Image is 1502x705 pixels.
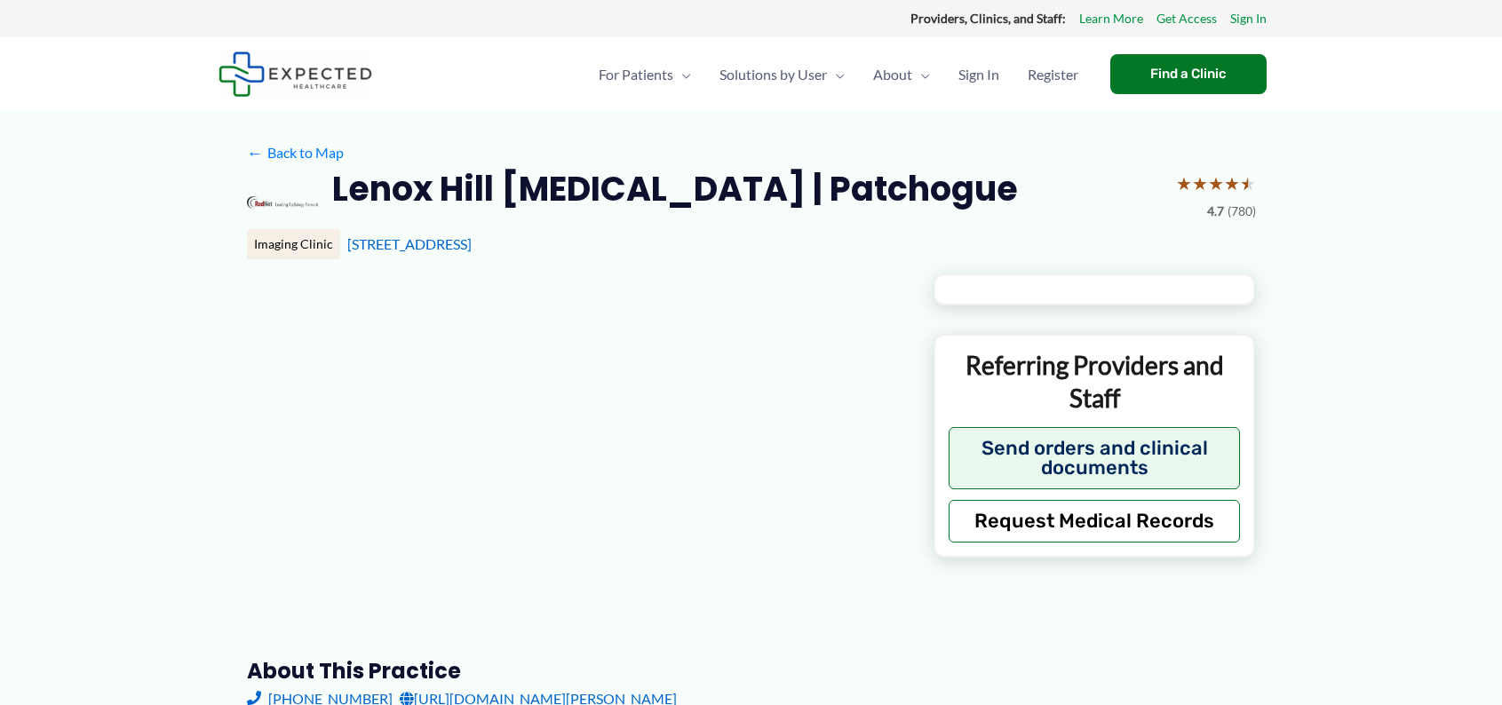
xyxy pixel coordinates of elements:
span: 4.7 [1207,200,1224,223]
span: ★ [1176,167,1192,200]
span: (780) [1228,200,1256,223]
a: Register [1013,44,1093,106]
a: Learn More [1079,7,1143,30]
p: Referring Providers and Staff [949,349,1241,414]
span: Menu Toggle [912,44,930,106]
a: Solutions by UserMenu Toggle [705,44,859,106]
h3: About this practice [247,657,905,685]
a: Get Access [1156,7,1217,30]
span: ← [247,144,264,161]
a: AboutMenu Toggle [859,44,944,106]
a: Find a Clinic [1110,54,1267,94]
a: Sign In [1230,7,1267,30]
span: Menu Toggle [827,44,845,106]
nav: Primary Site Navigation [584,44,1093,106]
img: Expected Healthcare Logo - side, dark font, small [219,51,372,97]
span: Register [1028,44,1078,106]
span: ★ [1208,167,1224,200]
span: ★ [1192,167,1208,200]
h2: Lenox Hill [MEDICAL_DATA] | Patchogue [332,167,1018,210]
a: [STREET_ADDRESS] [347,235,472,252]
a: ←Back to Map [247,139,344,166]
button: Send orders and clinical documents [949,427,1241,489]
span: ★ [1224,167,1240,200]
span: Sign In [958,44,999,106]
span: For Patients [599,44,673,106]
span: Solutions by User [719,44,827,106]
button: Request Medical Records [949,500,1241,543]
span: Menu Toggle [673,44,691,106]
a: Sign In [944,44,1013,106]
a: For PatientsMenu Toggle [584,44,705,106]
div: Imaging Clinic [247,229,340,259]
strong: Providers, Clinics, and Staff: [910,11,1066,26]
span: ★ [1240,167,1256,200]
span: About [873,44,912,106]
